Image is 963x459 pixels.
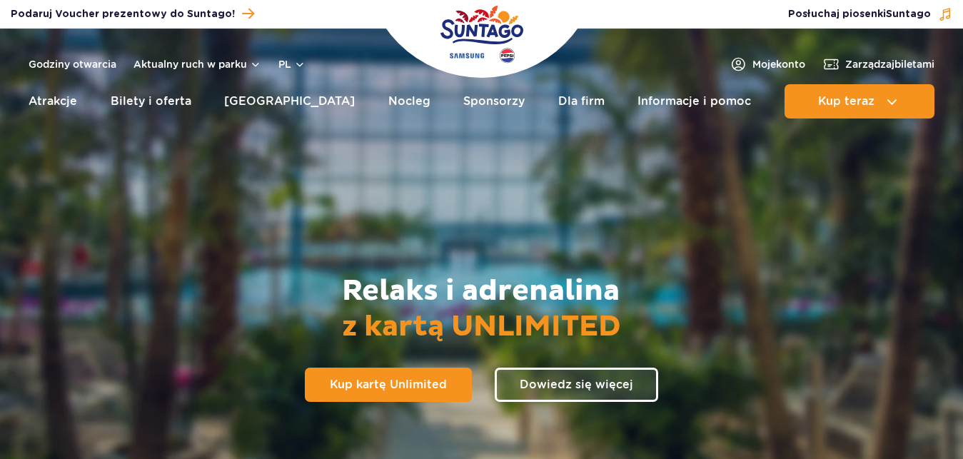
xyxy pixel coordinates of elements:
[330,379,447,390] span: Kup kartę Unlimited
[11,4,254,24] a: Podaruj Voucher prezentowy do Suntago!
[224,84,355,118] a: [GEOGRAPHIC_DATA]
[29,57,116,71] a: Godziny otwarcia
[558,84,605,118] a: Dla firm
[29,84,77,118] a: Atrakcje
[886,9,931,19] span: Suntago
[305,368,472,402] a: Kup kartę Unlimited
[845,57,934,71] span: Zarządzaj biletami
[822,56,934,73] a: Zarządzajbiletami
[788,7,931,21] span: Posłuchaj piosenki
[752,57,805,71] span: Moje konto
[637,84,751,118] a: Informacje i pomoc
[730,56,805,73] a: Mojekonto
[11,7,235,21] span: Podaruj Voucher prezentowy do Suntago!
[111,84,191,118] a: Bilety i oferta
[520,379,633,390] span: Dowiedz się więcej
[388,84,430,118] a: Nocleg
[788,7,952,21] button: Posłuchaj piosenkiSuntago
[463,84,525,118] a: Sponsorzy
[342,273,621,345] h2: Relaks i adrenalina
[342,309,621,345] span: z kartą UNLIMITED
[495,368,658,402] a: Dowiedz się więcej
[818,95,874,108] span: Kup teraz
[133,59,261,70] button: Aktualny ruch w parku
[785,84,934,118] button: Kup teraz
[278,57,306,71] button: pl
